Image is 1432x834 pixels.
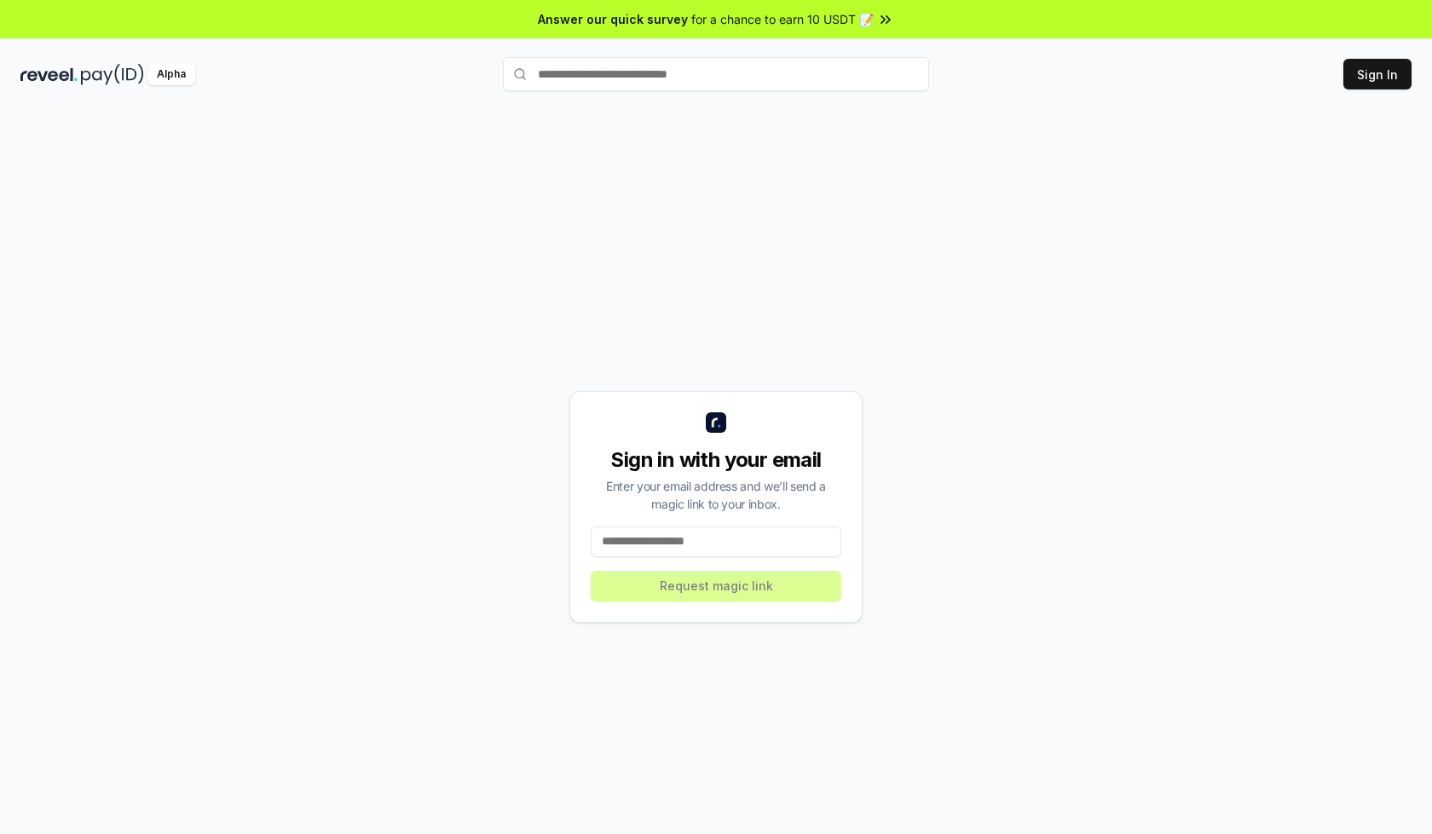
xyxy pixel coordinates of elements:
[591,477,841,513] div: Enter your email address and we’ll send a magic link to your inbox.
[591,446,841,474] div: Sign in with your email
[20,64,78,85] img: reveel_dark
[1343,59,1412,89] button: Sign In
[706,412,726,433] img: logo_small
[538,10,688,28] span: Answer our quick survey
[691,10,874,28] span: for a chance to earn 10 USDT 📝
[147,64,195,85] div: Alpha
[81,64,144,85] img: pay_id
